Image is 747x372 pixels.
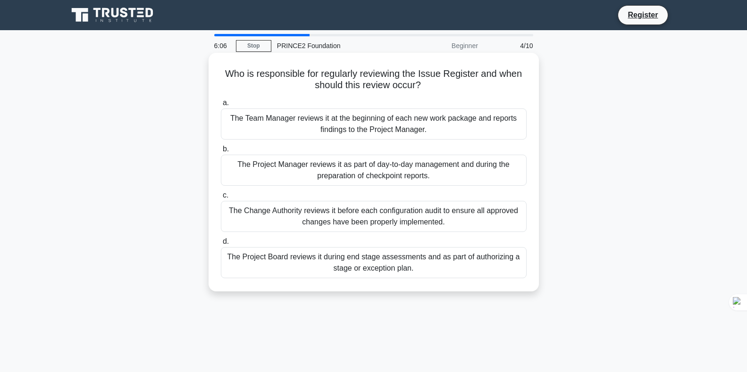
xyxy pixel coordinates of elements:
span: d. [223,237,229,245]
div: The Project Manager reviews it as part of day-to-day management and during the preparation of che... [221,155,527,186]
div: 6:06 [209,36,236,55]
div: 4/10 [484,36,539,55]
span: c. [223,191,228,199]
div: PRINCE2 Foundation [271,36,401,55]
a: Stop [236,40,271,52]
div: The Team Manager reviews it at the beginning of each new work package and reports findings to the... [221,108,527,140]
span: b. [223,145,229,153]
a: Register [622,9,663,21]
div: The Project Board reviews it during end stage assessments and as part of authorizing a stage or e... [221,247,527,278]
div: Beginner [401,36,484,55]
h5: Who is responsible for regularly reviewing the Issue Register and when should this review occur? [220,68,528,91]
span: a. [223,99,229,107]
div: The Change Authority reviews it before each configuration audit to ensure all approved changes ha... [221,201,527,232]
